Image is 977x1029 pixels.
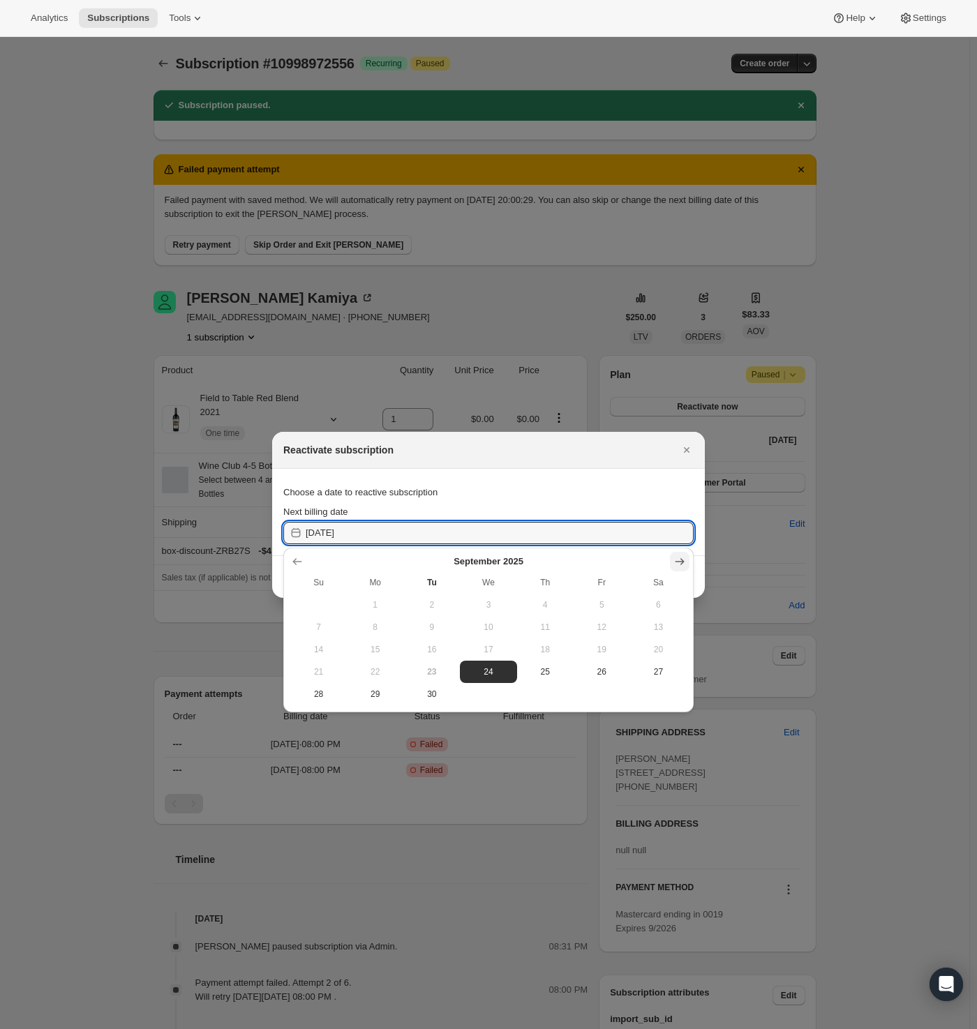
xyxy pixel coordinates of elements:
[403,683,460,705] button: Tuesday September 30 2025
[409,644,454,655] span: 16
[465,577,511,588] span: We
[823,8,887,28] button: Help
[352,599,398,610] span: 1
[347,616,403,638] button: Monday September 8 2025
[296,577,341,588] span: Su
[460,638,516,661] button: Wednesday September 17 2025
[161,8,213,28] button: Tools
[517,661,574,683] button: Thursday September 25 2025
[352,666,398,677] span: 22
[579,599,625,610] span: 5
[290,616,347,638] button: Sunday September 7 2025
[347,638,403,661] button: Monday September 15 2025
[288,552,307,571] button: Show previous month, August 2025
[579,666,625,677] span: 26
[352,644,398,655] span: 15
[523,644,568,655] span: 18
[352,577,398,588] span: Mo
[409,689,454,700] span: 30
[460,661,516,683] button: Wednesday September 24 2025
[636,577,681,588] span: Sa
[465,666,511,677] span: 24
[79,8,158,28] button: Subscriptions
[283,506,348,517] span: Next billing date
[670,552,689,571] button: Show next month, October 2025
[290,638,347,661] button: Sunday September 14 2025
[403,661,460,683] button: Today Tuesday September 23 2025
[630,571,687,594] th: Saturday
[403,594,460,616] button: Tuesday September 2 2025
[636,622,681,633] span: 13
[523,577,568,588] span: Th
[403,571,460,594] th: Tuesday
[169,13,191,24] span: Tools
[465,644,511,655] span: 17
[283,443,394,457] h2: Reactivate subscription
[574,661,630,683] button: Friday September 26 2025
[677,440,696,460] button: Close
[409,666,454,677] span: 23
[636,644,681,655] span: 20
[409,599,454,610] span: 2
[630,616,687,638] button: Saturday September 13 2025
[630,661,687,683] button: Saturday September 27 2025
[290,571,347,594] th: Sunday
[517,638,574,661] button: Thursday September 18 2025
[930,968,963,1001] div: Open Intercom Messenger
[352,622,398,633] span: 8
[403,616,460,638] button: Tuesday September 9 2025
[296,644,341,655] span: 14
[579,577,625,588] span: Fr
[630,594,687,616] button: Saturday September 6 2025
[290,661,347,683] button: Sunday September 21 2025
[296,689,341,700] span: 28
[523,622,568,633] span: 11
[846,13,865,24] span: Help
[913,13,946,24] span: Settings
[290,683,347,705] button: Sunday September 28 2025
[296,622,341,633] span: 7
[352,689,398,700] span: 29
[347,571,403,594] th: Monday
[636,666,681,677] span: 27
[636,599,681,610] span: 6
[523,666,568,677] span: 25
[403,638,460,661] button: Tuesday September 16 2025
[465,622,511,633] span: 10
[517,616,574,638] button: Thursday September 11 2025
[574,638,630,661] button: Friday September 19 2025
[87,13,149,24] span: Subscriptions
[296,666,341,677] span: 21
[460,616,516,638] button: Wednesday September 10 2025
[409,622,454,633] span: 9
[465,599,511,610] span: 3
[347,594,403,616] button: Monday September 1 2025
[347,683,403,705] button: Monday September 29 2025
[517,571,574,594] th: Thursday
[579,622,625,633] span: 12
[517,594,574,616] button: Thursday September 4 2025
[574,616,630,638] button: Friday September 12 2025
[579,644,625,655] span: 19
[460,594,516,616] button: Wednesday September 3 2025
[630,638,687,661] button: Saturday September 20 2025
[22,8,76,28] button: Analytics
[890,8,955,28] button: Settings
[574,594,630,616] button: Friday September 5 2025
[31,13,68,24] span: Analytics
[460,571,516,594] th: Wednesday
[409,577,454,588] span: Tu
[283,480,694,505] div: Choose a date to reactive subscription
[574,571,630,594] th: Friday
[347,661,403,683] button: Monday September 22 2025
[523,599,568,610] span: 4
